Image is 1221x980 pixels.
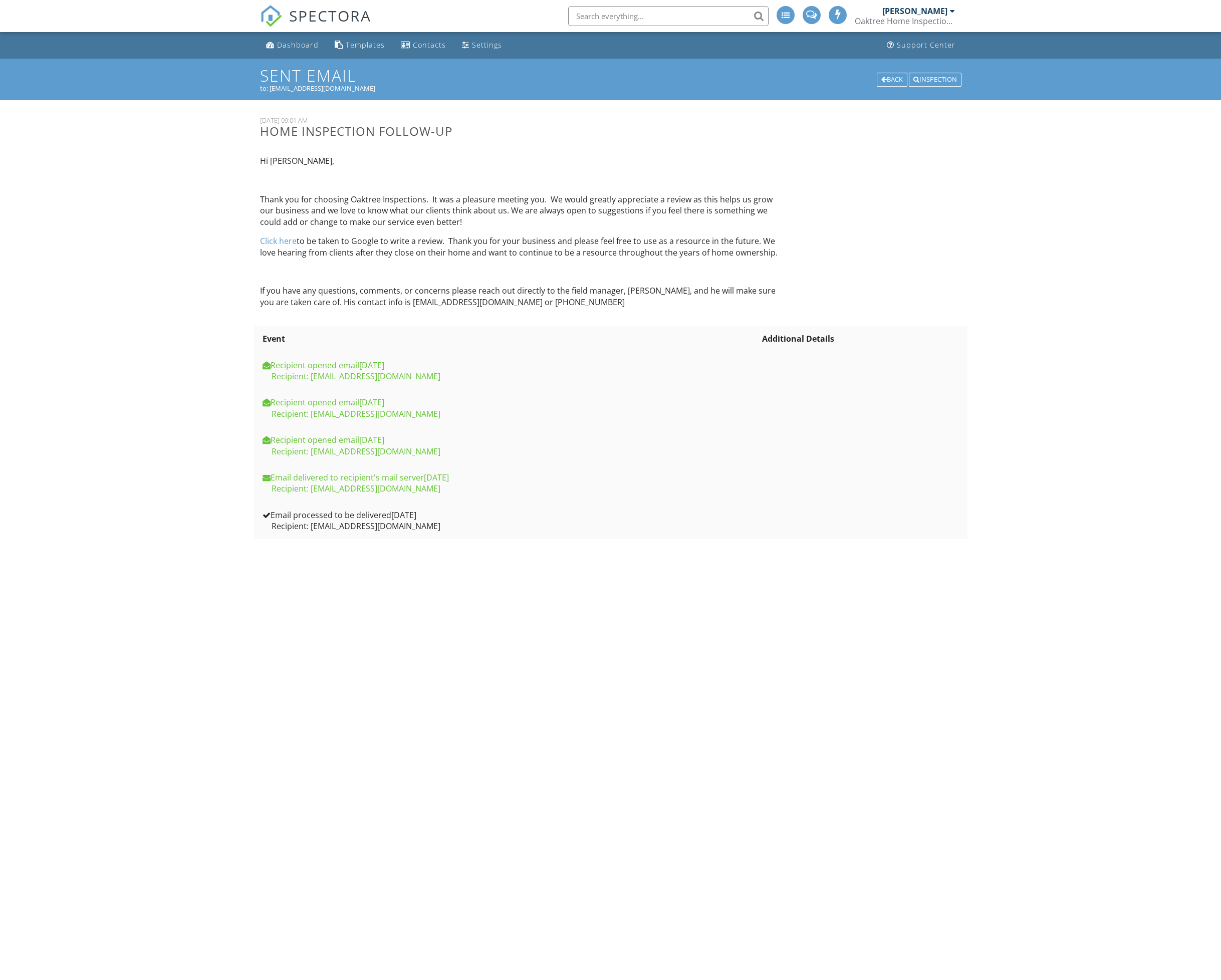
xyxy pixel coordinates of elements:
[260,155,783,166] p: Hi [PERSON_NAME],
[263,360,758,371] div: Recipient opened email
[263,446,758,457] div: Recipient: [EMAIL_ADDRESS][DOMAIN_NAME]
[260,67,961,84] h1: Sent Email
[331,36,389,55] a: Templates
[883,36,959,55] a: Support Center
[260,285,783,308] p: If you have any questions, comments, or concerns please reach out directly to the field manager, ...
[359,397,384,408] span: 2025-09-20T16:02:59Z
[391,510,416,521] span: 2025-09-20T16:01:58Z
[263,371,758,382] div: Recipient: [EMAIL_ADDRESS][DOMAIN_NAME]
[897,40,955,50] div: Support Center
[263,434,758,445] div: Recipient opened email
[263,472,758,483] div: Email delivered to recipient's mail server
[263,510,758,521] div: Email processed to be delivered
[263,408,758,419] div: Recipient: [EMAIL_ADDRESS][DOMAIN_NAME]
[346,40,385,50] div: Templates
[260,116,783,124] div: [DATE] 09:01 AM
[424,472,449,483] span: 2025-09-20T16:01:59Z
[568,6,769,26] input: Search everything...
[260,326,760,352] th: Event
[262,36,323,55] a: Dashboard
[472,40,502,50] div: Settings
[397,36,450,55] a: Contacts
[877,74,909,83] a: Back
[263,483,758,494] div: Recipient: [EMAIL_ADDRESS][DOMAIN_NAME]
[909,74,961,83] a: Inspection
[263,521,758,532] div: Recipient: [EMAIL_ADDRESS][DOMAIN_NAME]
[260,194,783,227] p: Thank you for choosing Oaktree Inspections. It was a pleasure meeting you. We would greatly appre...
[260,5,282,27] img: The Best Home Inspection Software - Spectora
[882,6,947,16] div: [PERSON_NAME]
[260,14,371,35] a: SPECTORA
[458,36,506,55] a: Settings
[760,326,961,352] th: Additional Details
[263,397,758,408] div: Recipient opened email
[260,235,297,247] a: Click here
[855,16,955,26] div: Oaktree Home Inspections
[877,73,907,87] div: Back
[260,124,783,138] h3: Home Inspection Follow-Up
[260,235,783,258] p: to be taken to Google to write a review. Thank you for your business and please feel free to use ...
[413,40,446,50] div: Contacts
[909,73,961,87] div: Inspection
[289,5,371,26] span: SPECTORA
[277,40,319,50] div: Dashboard
[359,434,384,445] span: 2025-09-20T16:02:04Z
[359,360,384,371] span: 2025-09-20T17:23:38Z
[260,84,961,92] div: to: [EMAIL_ADDRESS][DOMAIN_NAME]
